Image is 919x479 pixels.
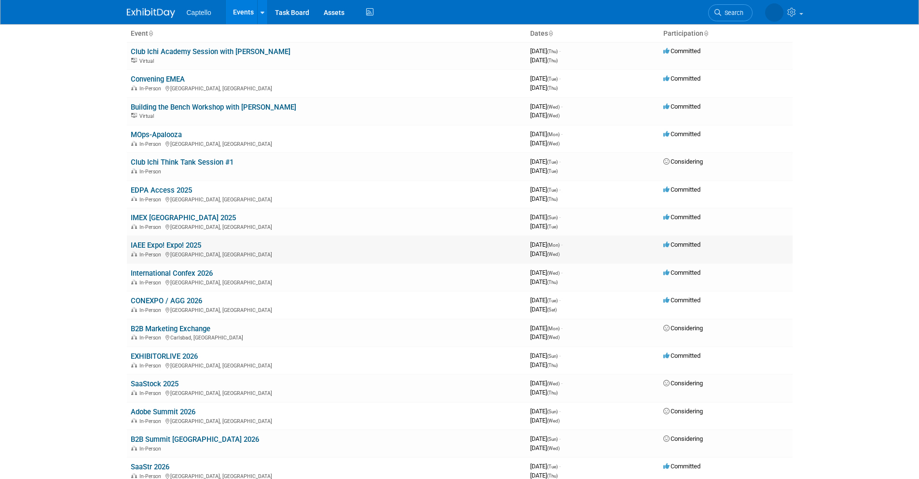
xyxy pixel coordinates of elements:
a: EXHIBITORLIVE 2026 [131,352,198,361]
span: [DATE] [530,435,561,442]
span: In-Person [139,446,164,452]
div: [GEOGRAPHIC_DATA], [GEOGRAPHIC_DATA] [131,140,522,147]
span: - [559,186,561,193]
img: In-Person Event [131,197,137,201]
span: [DATE] [530,333,560,340]
img: In-Person Event [131,85,137,90]
span: In-Person [139,418,164,424]
img: In-Person Event [131,418,137,423]
span: (Wed) [547,252,560,257]
span: [DATE] [530,103,562,110]
span: [DATE] [530,408,561,415]
span: In-Person [139,169,164,175]
span: [DATE] [530,140,560,147]
span: (Sun) [547,215,558,220]
div: [GEOGRAPHIC_DATA], [GEOGRAPHIC_DATA] [131,278,522,286]
img: In-Person Event [131,224,137,229]
span: Considering [663,408,703,415]
span: [DATE] [530,352,561,359]
span: In-Person [139,197,164,203]
span: [DATE] [530,269,562,276]
span: (Wed) [547,446,560,451]
span: (Tue) [547,187,558,193]
span: Considering [663,324,703,332]
a: International Confex 2026 [131,269,213,278]
span: - [559,158,561,165]
span: - [559,352,561,359]
span: [DATE] [530,444,560,451]
span: Committed [663,186,700,193]
span: Virtual [139,58,157,64]
span: [DATE] [530,75,561,82]
div: [GEOGRAPHIC_DATA], [GEOGRAPHIC_DATA] [131,417,522,424]
span: [DATE] [530,186,561,193]
div: [GEOGRAPHIC_DATA], [GEOGRAPHIC_DATA] [131,223,522,230]
span: Committed [663,269,700,276]
span: Committed [663,103,700,110]
span: In-Person [139,307,164,313]
span: Considering [663,435,703,442]
span: - [559,75,561,82]
span: Considering [663,380,703,387]
span: (Wed) [547,381,560,386]
span: In-Person [139,85,164,92]
span: (Tue) [547,464,558,469]
a: B2B Summit [GEOGRAPHIC_DATA] 2026 [131,435,259,444]
span: In-Person [139,252,164,258]
span: (Thu) [547,390,558,395]
div: [GEOGRAPHIC_DATA], [GEOGRAPHIC_DATA] [131,250,522,258]
span: Committed [663,352,700,359]
span: [DATE] [530,463,561,470]
div: [GEOGRAPHIC_DATA], [GEOGRAPHIC_DATA] [131,389,522,396]
img: In-Person Event [131,335,137,339]
span: [DATE] [530,361,558,368]
span: (Mon) [547,132,560,137]
span: In-Person [139,363,164,369]
a: MOps-Apalooza [131,130,182,139]
span: - [559,435,561,442]
span: - [559,408,561,415]
span: (Wed) [547,113,560,118]
span: - [561,269,562,276]
a: IMEX [GEOGRAPHIC_DATA] 2025 [131,213,236,222]
a: Sort by Event Name [148,29,153,37]
a: Club Ichi Academy Session with [PERSON_NAME] [131,47,290,56]
span: (Sat) [547,307,557,312]
a: SaaStr 2026 [131,463,169,471]
th: Event [127,26,526,42]
img: ExhibitDay [127,8,175,18]
span: (Wed) [547,335,560,340]
span: [DATE] [530,389,558,396]
div: [GEOGRAPHIC_DATA], [GEOGRAPHIC_DATA] [131,195,522,203]
span: [DATE] [530,56,558,64]
span: [DATE] [530,213,561,221]
span: (Sun) [547,353,558,359]
img: In-Person Event [131,280,137,284]
span: (Thu) [547,49,558,54]
span: (Wed) [547,270,560,276]
span: [DATE] [530,112,560,119]
a: IAEE Expo! Expo! 2025 [131,241,201,250]
span: In-Person [139,280,164,286]
a: Search [708,4,753,21]
span: (Tue) [547,76,558,82]
span: [DATE] [530,84,558,91]
span: Search [721,9,743,16]
span: (Wed) [547,104,560,110]
span: - [559,296,561,304]
span: In-Person [139,390,164,396]
span: [DATE] [530,241,562,248]
span: [DATE] [530,380,562,387]
span: [DATE] [530,306,557,313]
img: In-Person Event [131,446,137,451]
span: (Thu) [547,363,558,368]
span: - [561,130,562,138]
span: [DATE] [530,158,561,165]
span: - [561,103,562,110]
a: Club Ichi Think Tank Session #1 [131,158,233,167]
span: (Tue) [547,169,558,174]
span: [DATE] [530,195,558,202]
img: In-Person Event [131,307,137,312]
a: EDPA Access 2025 [131,186,192,195]
span: (Thu) [547,197,558,202]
